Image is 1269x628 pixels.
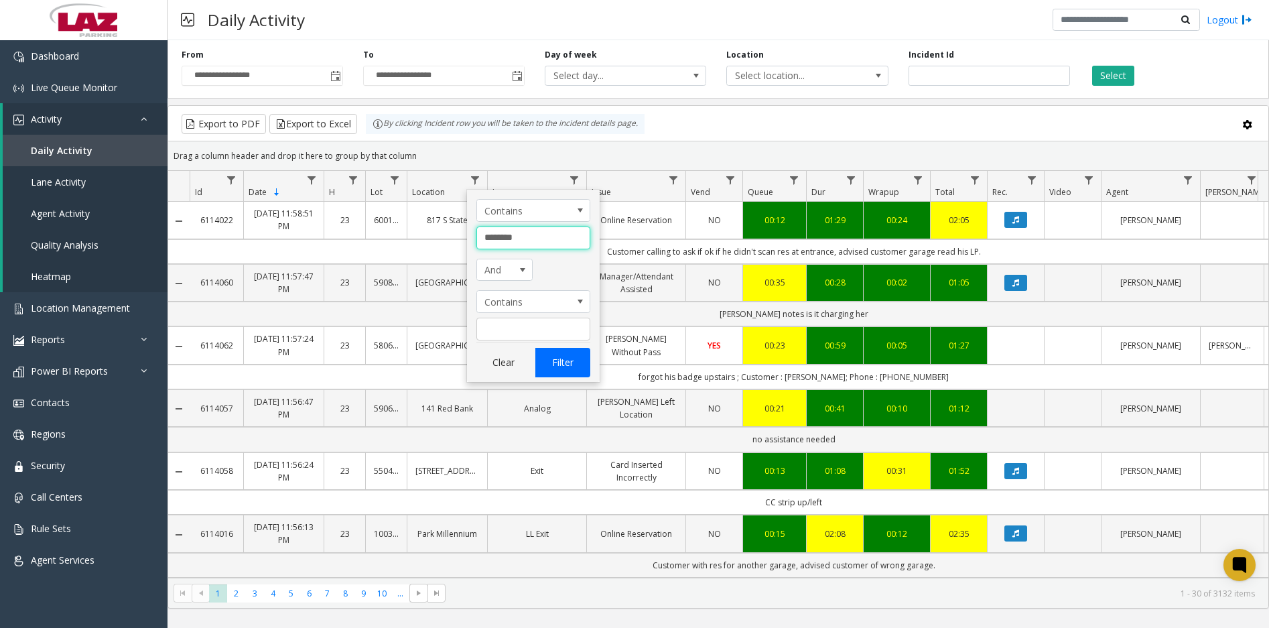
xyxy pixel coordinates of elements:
a: Online Reservation [595,527,677,540]
span: Location Filter Operators [476,290,590,313]
a: 590619 [374,402,399,415]
span: Quality Analysis [31,239,98,251]
a: 23 [332,214,357,227]
a: [STREET_ADDRESS] [415,464,479,477]
img: 'icon' [13,524,24,535]
a: Quality Analysis [3,229,168,261]
img: 'icon' [13,430,24,440]
div: 00:41 [815,402,855,415]
a: Wrapup Filter Menu [909,171,927,189]
span: Go to the next page [409,584,427,603]
img: 'icon' [13,115,24,125]
span: Page 3 [246,584,264,603]
a: 00:28 [815,276,855,289]
kendo-pager-info: 1 - 30 of 3132 items [454,588,1255,599]
a: 01:29 [815,214,855,227]
a: Video Filter Menu [1080,171,1098,189]
a: 00:05 [872,339,922,352]
a: Agent Activity [3,198,168,229]
label: Location [726,49,764,61]
span: Page 4 [264,584,282,603]
span: Page 11 [391,584,409,603]
span: Select location... [727,66,855,85]
a: Card Inserted Incorrectly [595,458,677,484]
a: LL Exit [496,527,578,540]
a: [PERSON_NAME] [1110,276,1192,289]
span: Queue [748,186,773,198]
a: 00:12 [872,527,922,540]
a: Logout [1207,13,1252,27]
span: Sortable [271,187,282,198]
input: Location Filter [476,318,590,340]
a: 23 [332,402,357,415]
img: 'icon' [13,367,24,377]
a: 100343 [374,527,399,540]
span: Go to the last page [427,584,446,603]
a: Total Filter Menu [966,171,984,189]
span: NO [708,277,721,288]
a: 6114060 [198,276,235,289]
a: 600118 [374,214,399,227]
div: 00:59 [815,339,855,352]
div: 01:05 [939,276,979,289]
span: Call Centers [31,491,82,503]
a: 23 [332,339,357,352]
a: 01:27 [939,339,979,352]
span: Rec. [992,186,1008,198]
a: 00:21 [751,402,798,415]
img: 'icon' [13,493,24,503]
span: Activity [31,113,62,125]
span: Contacts [31,396,70,409]
div: Data table [168,171,1268,578]
img: 'icon' [13,335,24,346]
a: Dur Filter Menu [842,171,860,189]
a: 00:23 [751,339,798,352]
span: YES [708,340,721,351]
a: 6114062 [198,339,235,352]
span: Live Queue Monitor [31,81,117,94]
span: NO [708,403,721,414]
span: Agent Activity [31,207,90,220]
a: [PERSON_NAME] [1110,402,1192,415]
span: Select day... [545,66,673,85]
div: 02:35 [939,527,979,540]
a: Collapse Details [168,529,190,540]
a: Manager/Attendant Assisted [595,270,677,296]
span: Vend [691,186,710,198]
div: 00:10 [872,402,922,415]
span: Page 9 [354,584,373,603]
img: pageIcon [181,3,194,36]
div: 00:24 [872,214,922,227]
span: Toggle popup [509,66,524,85]
a: 02:08 [815,527,855,540]
label: Day of week [545,49,597,61]
a: Lot Filter Menu [386,171,404,189]
span: Total [935,186,955,198]
a: Queue Filter Menu [785,171,803,189]
span: Contains [477,200,567,221]
button: Select [1092,66,1134,86]
a: [PERSON_NAME] [1209,339,1256,352]
a: [PERSON_NAME] [1110,527,1192,540]
a: 23 [332,527,357,540]
img: 'icon' [13,461,24,472]
a: [PERSON_NAME] [1110,339,1192,352]
span: Location Filter Operators [476,199,590,222]
a: NO [694,276,734,289]
div: 01:52 [939,464,979,477]
a: Collapse Details [168,341,190,352]
div: 02:05 [939,214,979,227]
a: 141 Red Bank [415,402,479,415]
a: NO [694,214,734,227]
span: Lane [492,186,511,198]
button: Export to PDF [182,114,266,134]
div: 00:12 [751,214,798,227]
a: 580603 [374,339,399,352]
a: Parker Filter Menu [1243,171,1261,189]
a: 00:13 [751,464,798,477]
a: Daily Activity [3,135,168,166]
